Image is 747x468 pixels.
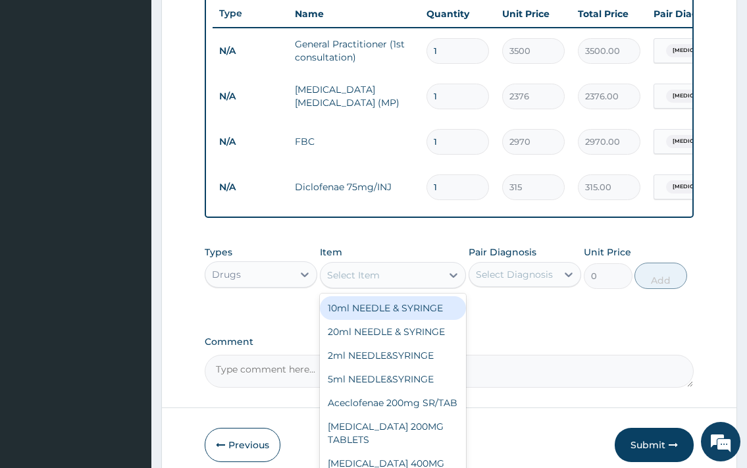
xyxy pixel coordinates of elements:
[205,428,280,462] button: Previous
[288,174,420,200] td: Diclofenae 75mg/INJ
[7,321,251,367] textarea: Type your message and hit 'Enter'
[320,344,467,367] div: 2ml NEEDLE&SYRINGE
[68,74,221,91] div: Chat with us now
[634,263,687,289] button: Add
[320,296,467,320] div: 10ml NEEDLE & SYRINGE
[476,268,553,281] div: Select Diagnosis
[288,128,420,155] td: FBC
[205,247,232,258] label: Types
[212,268,241,281] div: Drugs
[666,90,728,103] span: [MEDICAL_DATA]
[420,1,496,27] th: Quantity
[320,367,467,391] div: 5ml NEEDLE&SYRINGE
[213,39,288,63] td: N/A
[24,66,53,99] img: d_794563401_company_1708531726252_794563401
[320,246,342,259] label: Item
[320,415,467,452] div: [MEDICAL_DATA] 200MG TABLETS
[615,428,694,462] button: Submit
[205,336,693,348] label: Comment
[320,391,467,415] div: Aceclofenae 200mg SR/TAB
[666,135,728,148] span: [MEDICAL_DATA]
[216,7,247,38] div: Minimize live chat window
[288,31,420,70] td: General Practitioner (1st consultation)
[288,76,420,116] td: [MEDICAL_DATA] [MEDICAL_DATA] (MP)
[666,44,728,57] span: [MEDICAL_DATA]
[76,146,182,279] span: We're online!
[584,246,631,259] label: Unit Price
[666,180,728,194] span: [MEDICAL_DATA]
[327,269,380,282] div: Select Item
[213,1,288,26] th: Type
[288,1,420,27] th: Name
[213,84,288,109] td: N/A
[320,320,467,344] div: 20ml NEEDLE & SYRINGE
[213,130,288,154] td: N/A
[571,1,647,27] th: Total Price
[496,1,571,27] th: Unit Price
[213,175,288,199] td: N/A
[469,246,536,259] label: Pair Diagnosis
